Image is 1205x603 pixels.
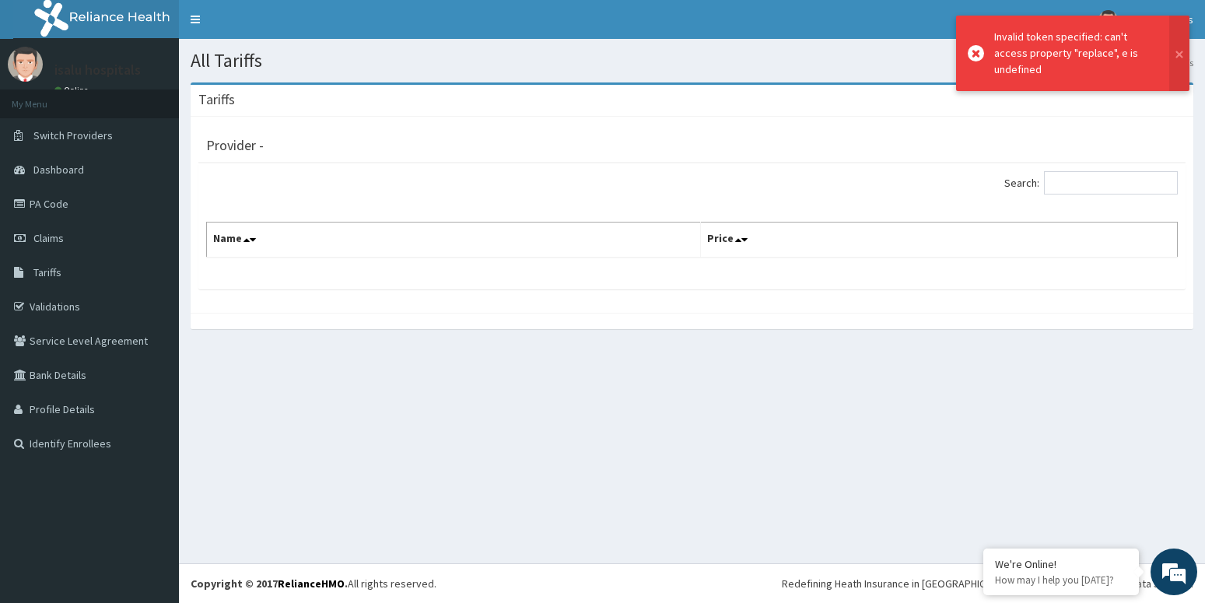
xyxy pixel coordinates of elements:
[995,557,1127,571] div: We're Online!
[1127,12,1193,26] span: isalu hospitals
[54,63,141,77] p: isalu hospitals
[33,128,113,142] span: Switch Providers
[8,47,43,82] img: User Image
[33,265,61,279] span: Tariffs
[179,563,1205,603] footer: All rights reserved.
[782,576,1193,591] div: Redefining Heath Insurance in [GEOGRAPHIC_DATA] using Telemedicine and Data Science!
[994,29,1154,78] div: Invalid token specified: can't access property "replace", e is undefined
[1044,171,1178,195] input: Search:
[191,577,348,591] strong: Copyright © 2017 .
[278,577,345,591] a: RelianceHMO
[33,231,64,245] span: Claims
[54,85,92,96] a: Online
[33,163,84,177] span: Dashboard
[1004,171,1178,195] label: Search:
[1098,10,1118,30] img: User Image
[995,573,1127,587] p: How may I help you today?
[191,51,1193,71] h1: All Tariffs
[701,223,1178,258] th: Price
[198,93,235,107] h3: Tariffs
[207,223,701,258] th: Name
[206,138,264,153] h3: Provider -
